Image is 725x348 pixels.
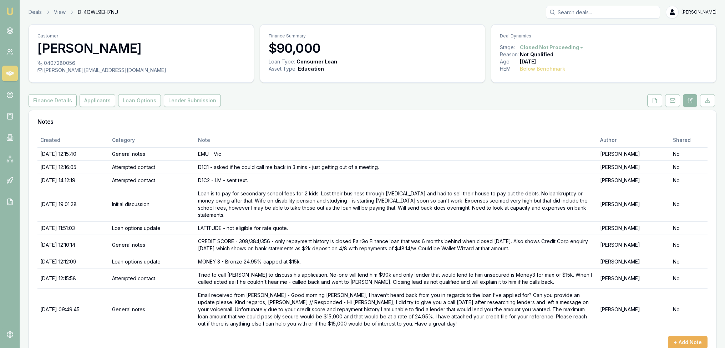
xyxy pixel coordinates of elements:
[6,7,14,16] img: emu-icon-u.png
[500,33,708,39] p: Deal Dynamics
[109,221,196,235] td: Loan options update
[670,174,708,187] td: No
[195,160,597,174] td: D1C1 - asked if he could call me back in 3 mins - just getting out of a meeting.
[37,33,245,39] p: Customer
[195,133,597,147] th: Note
[597,221,670,235] td: [PERSON_NAME]
[195,255,597,268] td: MONEY 3 - Bronze 24.95% capped at $15k.
[109,235,196,255] td: General notes
[109,147,196,160] td: General notes
[681,9,716,15] span: [PERSON_NAME]
[298,65,324,72] div: Education
[195,288,597,330] td: Email received from [PERSON_NAME] - Good morning [PERSON_NAME], I haven’t heard back from you in ...
[109,187,196,221] td: Initial discussion
[670,160,708,174] td: No
[80,94,115,107] button: Applicants
[500,44,520,51] div: Stage:
[37,119,708,124] h3: Notes
[520,44,584,51] button: Closed Not Proceeding
[597,160,670,174] td: [PERSON_NAME]
[269,58,295,65] div: Loan Type:
[597,255,670,268] td: [PERSON_NAME]
[520,65,565,72] div: Below Benchmark
[37,133,109,147] th: Created
[29,94,78,107] a: Finance Details
[670,187,708,221] td: No
[500,51,520,58] div: Reason:
[29,9,118,16] nav: breadcrumb
[37,288,109,330] td: [DATE] 09:49:45
[29,9,42,16] a: Deals
[118,94,161,107] button: Loan Options
[597,288,670,330] td: [PERSON_NAME]
[597,187,670,221] td: [PERSON_NAME]
[37,255,109,268] td: [DATE] 12:12:09
[670,235,708,255] td: No
[78,94,117,107] a: Applicants
[29,94,77,107] button: Finance Details
[269,65,296,72] div: Asset Type :
[109,268,196,288] td: Attempted contact
[546,6,660,19] input: Search deals
[78,9,118,16] span: D-4OWL9EH7NU
[269,33,476,39] p: Finance Summary
[597,174,670,187] td: [PERSON_NAME]
[195,268,597,288] td: Tried to call [PERSON_NAME] to discuss his application. No-one will lend him $90k and only lender...
[670,147,708,160] td: No
[109,174,196,187] td: Attempted contact
[195,235,597,255] td: CREDIT SCORE - 308/384/356 - only repayment history is closed FairGo Finance loan that was 6 mont...
[37,235,109,255] td: [DATE] 12:10:14
[520,51,553,58] div: Not Qualified
[500,58,520,65] div: Age:
[37,60,245,67] div: 0407280056
[109,288,196,330] td: General notes
[597,235,670,255] td: [PERSON_NAME]
[54,9,66,16] a: View
[296,58,337,65] div: Consumer Loan
[37,67,245,74] div: [PERSON_NAME][EMAIL_ADDRESS][DOMAIN_NAME]
[37,187,109,221] td: [DATE] 19:01:28
[162,94,222,107] a: Lender Submission
[37,160,109,174] td: [DATE] 12:16:05
[195,174,597,187] td: D1C2 - LM - sent text.
[670,255,708,268] td: No
[37,41,245,55] h3: [PERSON_NAME]
[37,221,109,235] td: [DATE] 11:51:03
[670,133,708,147] th: Shared
[164,94,221,107] button: Lender Submission
[109,133,196,147] th: Category
[195,221,597,235] td: LATITUDE - not eligible for rate quote.
[37,147,109,160] td: [DATE] 12:15:40
[195,187,597,221] td: Loan is to pay for secondary school fees for 2 kids. Lost their business through [MEDICAL_DATA] a...
[117,94,162,107] a: Loan Options
[500,65,520,72] div: HEM:
[37,268,109,288] td: [DATE] 12:15:58
[670,268,708,288] td: No
[37,174,109,187] td: [DATE] 14:12:19
[670,288,708,330] td: No
[195,147,597,160] td: EMU - Vic
[109,160,196,174] td: Attempted contact
[109,255,196,268] td: Loan options update
[597,268,670,288] td: [PERSON_NAME]
[670,221,708,235] td: No
[597,147,670,160] td: [PERSON_NAME]
[597,133,670,147] th: Author
[269,41,476,55] h3: $90,000
[520,58,536,65] div: [DATE]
